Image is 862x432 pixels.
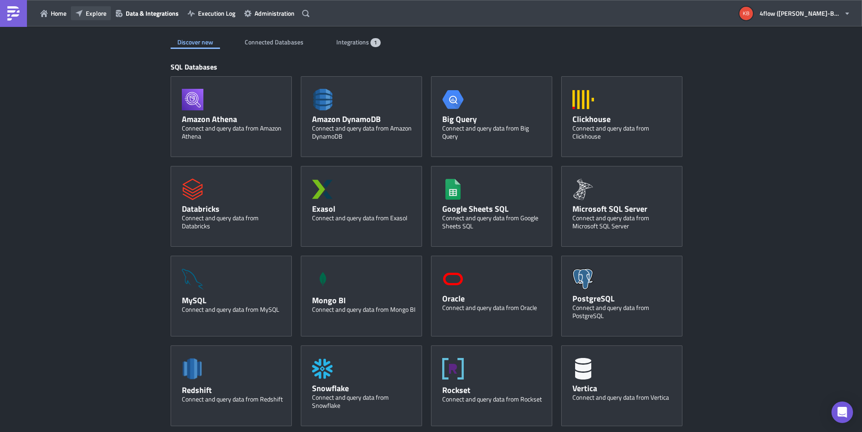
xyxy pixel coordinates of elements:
div: Connect and query data from MySQL [182,305,285,314]
button: Home [36,6,71,20]
button: Data & Integrations [111,6,183,20]
img: Avatar [739,6,754,21]
div: Databricks [182,204,285,214]
div: Google Sheets SQL [442,204,545,214]
div: Mongo BI [312,295,415,305]
div: Connect and query data from Redshift [182,395,285,403]
div: PostgreSQL [572,293,676,304]
div: Connect and query data from Big Query [442,124,545,140]
div: Amazon DynamoDB [312,114,415,124]
span: Explore [86,9,106,18]
span: Administration [255,9,295,18]
span: 4flow ([PERSON_NAME]-Bremse) [760,9,840,18]
div: Microsoft SQL Server [572,204,676,214]
div: Redshift [182,385,285,395]
div: Connect and query data from Amazon Athena [182,124,285,140]
button: Administration [240,6,299,20]
span: 1 [374,39,377,46]
div: Rockset [442,385,545,395]
span: Home [51,9,66,18]
div: Clickhouse [572,114,676,124]
div: Connect and query data from Clickhouse [572,124,676,140]
div: Connect and query data from Exasol [312,214,415,222]
div: Snowflake [312,383,415,393]
div: Connect and query data from Google Sheets SQL [442,214,545,230]
div: Connect and query data from Oracle [442,304,545,312]
div: Connect and query data from Vertica [572,393,676,401]
div: Connect and query data from Microsoft SQL Server [572,214,676,230]
div: Connect and query data from Snowflake [312,393,415,410]
div: Connect and query data from Databricks [182,214,285,230]
button: Explore [71,6,111,20]
span: Execution Log [198,9,235,18]
span: Data & Integrations [126,9,179,18]
div: Connect and query data from PostgreSQL [572,304,676,320]
div: SQL Databases [171,62,691,76]
button: Execution Log [183,6,240,20]
div: Big Query [442,114,545,124]
img: PushMetrics [6,6,21,21]
div: Connect and query data from Rockset [442,395,545,403]
div: Open Intercom Messenger [831,401,853,423]
div: Amazon Athena [182,114,285,124]
div: MySQL [182,295,285,305]
div: Vertica [572,383,676,393]
button: 4flow ([PERSON_NAME]-Bremse) [734,4,855,23]
span: Integrations [336,37,370,47]
div: Discover new [171,35,220,49]
div: Oracle [442,293,545,304]
span: Connected Databases [245,37,305,47]
div: Connect and query data from Amazon DynamoDB [312,124,415,140]
div: Exasol [312,204,415,214]
div: Connect and query data from Mongo BI [312,305,415,314]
